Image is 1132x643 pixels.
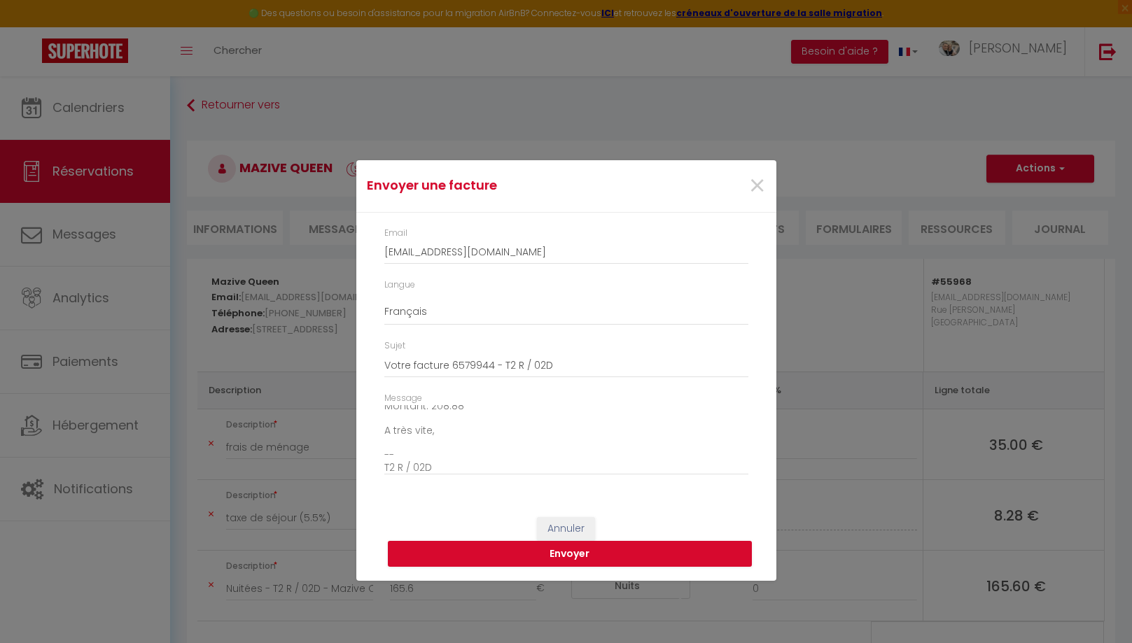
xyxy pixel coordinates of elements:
[384,392,422,405] label: Message
[748,165,766,207] span: ×
[384,278,415,292] label: Langue
[388,541,752,567] button: Envoyer
[748,171,766,202] button: Close
[11,6,53,48] button: Ouvrir le widget de chat LiveChat
[384,339,405,353] label: Sujet
[384,227,407,240] label: Email
[367,176,627,195] h4: Envoyer une facture
[537,517,595,541] button: Annuler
